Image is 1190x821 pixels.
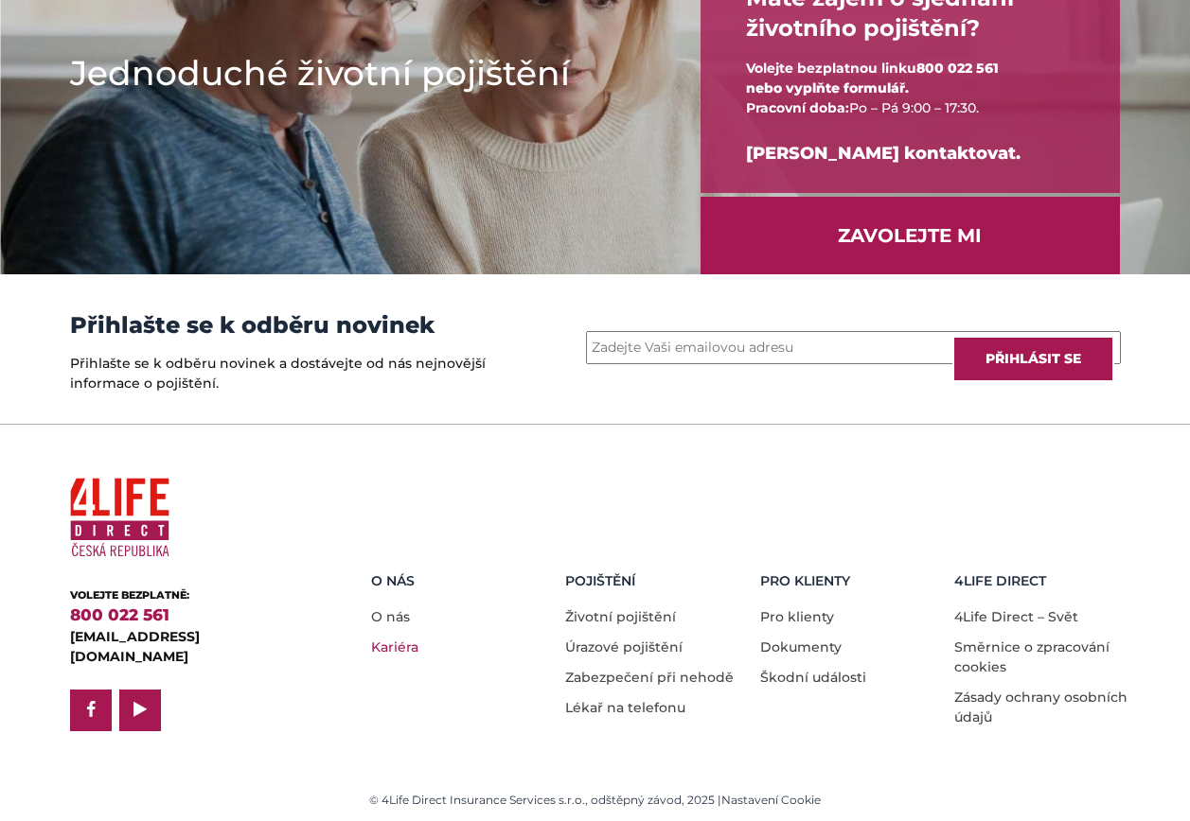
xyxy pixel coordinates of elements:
input: Zadejte Vaši emailovou adresu [586,331,1121,364]
input: Přihlásit se [952,336,1114,382]
div: VOLEJTE BEZPLATNĚ: [70,587,311,603]
a: Nastavení Cookie [721,793,821,807]
h5: O nás [371,573,552,589]
h5: 4LIFE DIRECT [954,573,1135,589]
h1: Jednoduché životní pojištění [70,49,640,96]
img: 4Life Direct Česká republika logo [70,470,169,566]
a: Kariéra [371,638,418,655]
span: Volejte bezplatnou linku [746,60,916,77]
a: Úrazové pojištění [565,638,683,655]
h5: Pojištění [565,573,746,589]
a: Lékař na telefonu [565,699,685,716]
a: ZAVOLEJTE MI [701,197,1120,274]
a: Zásady ochrany osobních údajů [954,689,1128,725]
div: © 4Life Direct Insurance Services s.r.o., odštěpný závod, 2025 | [70,792,1121,809]
span: 800 022 561 nebo vyplňte formulář. [746,60,999,96]
a: Pro klienty [760,608,834,625]
a: 800 022 561 [70,605,169,624]
a: O nás [371,608,410,625]
div: [PERSON_NAME] kontaktovat. [746,118,1075,189]
h5: Pro Klienty [760,573,941,589]
span: Pracovní doba: [746,99,849,116]
p: Přihlašte se k odběru novinek a dostávejte od nás nejnovější informace o pojištění. [70,354,491,393]
a: Životní pojištění [565,608,676,625]
a: Směrnice o zpracování cookies [954,638,1110,675]
div: Po – Pá 9:00 – 17:30. [746,98,1075,118]
h3: Přihlašte se k odběru novinek [70,312,491,339]
a: [EMAIL_ADDRESS][DOMAIN_NAME] [70,628,200,665]
a: Škodní události [760,669,866,686]
a: Dokumenty [760,638,842,655]
a: Zabezpečení při nehodě [565,669,734,686]
a: 4Life Direct – Svět [954,608,1078,625]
